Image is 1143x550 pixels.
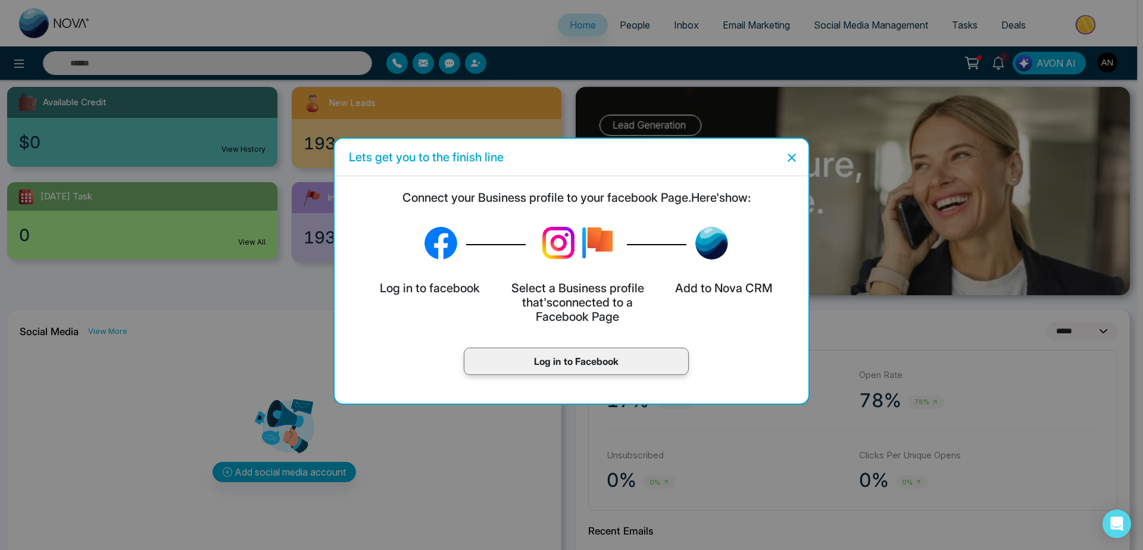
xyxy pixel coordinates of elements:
[576,222,618,264] img: Lead Flow
[780,148,799,167] button: Close
[476,354,676,368] p: Log in to Facebook
[349,148,504,166] h5: Lets get you to the finish line
[1103,510,1131,538] div: Open Intercom Messenger
[673,281,775,295] h5: Add to Nova CRM
[535,219,582,267] img: Lead Flow
[344,190,808,205] h5: Connect your Business profile to your facebook Page. Here's how:
[377,281,482,295] h5: Log in to facebook
[695,227,728,260] img: Lead Flow
[424,227,457,260] img: Lead Flow
[509,281,647,324] h5: Select a Business profile that's connected to a Facebook Page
